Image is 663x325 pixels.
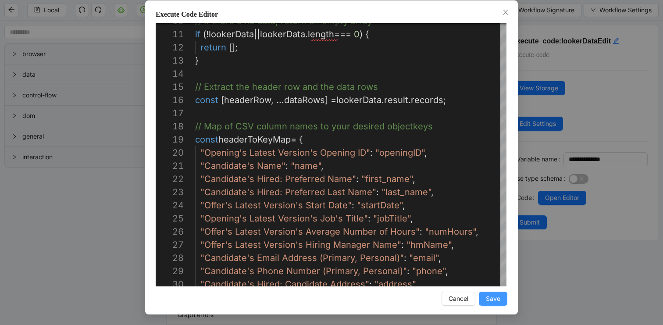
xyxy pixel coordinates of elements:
div: 30 [156,278,184,291]
span: "name" [291,161,321,171]
span: , [415,279,418,289]
span: . [305,29,308,39]
div: 28 [156,251,184,264]
div: 11 [156,28,184,41]
span: // Map of CSV column names to your desired object [195,121,413,132]
span: "Candidate's Hired: Candidate Address" [200,279,369,289]
span: , [431,187,434,197]
span: : [369,279,372,289]
span: ... [276,95,284,105]
span: // Extract the header row and the data rows [195,82,378,92]
span: "numHours" [425,226,476,237]
span: const [195,134,218,145]
span: , [424,147,427,158]
span: result [384,95,408,105]
span: length [308,29,334,39]
span: : [352,200,354,211]
div: 25 [156,212,184,225]
span: dataRows [284,95,325,105]
span: : [368,213,371,224]
span: "Candidate's Email Address (Primary, Personal)" [200,253,404,263]
span: , [410,213,413,224]
button: Cancel [442,292,475,306]
span: { [299,134,303,145]
span: : [404,253,406,263]
span: records [411,95,443,105]
span: . [381,95,384,105]
span: : [356,174,359,184]
div: 19 [156,133,184,146]
span: "Opening's Latest Version's Job's Title" [200,213,368,224]
span: "Candidate's Hired: Preferred Last Name" [200,187,376,197]
span: , [321,161,324,171]
span: (! [203,29,209,39]
span: if [195,29,200,39]
div: 29 [156,264,184,278]
div: 13 [156,54,184,67]
span: [ [221,95,224,105]
span: , [271,95,274,105]
div: 26 [156,225,184,238]
div: 20 [156,146,184,159]
span: ; [443,95,446,105]
div: 23 [156,186,184,199]
span: : [376,187,379,197]
span: lookerData [209,29,254,39]
span: Cancel [449,294,468,304]
span: : [420,226,422,237]
button: Save [479,292,507,306]
div: 14 [156,67,184,80]
span: Save [486,294,500,304]
span: , [451,239,454,250]
span: , [476,226,478,237]
div: 24 [156,199,184,212]
span: lookerData [336,95,381,105]
span: ] [325,95,328,105]
div: 16 [156,93,184,107]
div: 27 [156,238,184,251]
span: = [291,134,296,145]
div: 21 [156,159,184,172]
span: "jobTitle" [373,213,410,224]
div: 15 [156,80,184,93]
span: "Opening's Latest Version's Opening ID" [200,147,370,158]
span: "phone" [412,266,446,276]
span: "Offer's Latest Version's Start Date" [200,200,352,211]
span: return [200,42,226,53]
span: = [331,95,336,105]
span: "last_name" [381,187,431,197]
span: } [195,55,199,66]
div: 18 [156,120,184,133]
span: : [285,161,288,171]
span: , [446,266,448,276]
span: 0 [354,29,360,39]
span: ) [360,29,363,39]
div: Execute Code Editor [156,9,507,20]
span: "Offer's Latest Version's Average Number of Hours" [200,226,420,237]
span: || [254,29,260,39]
span: "Candidate's Phone Number (Primary, Personal)" [200,266,407,276]
span: "openingID" [375,147,424,158]
span: "startDate" [357,200,403,211]
span: : [370,147,373,158]
div: 17 [156,107,184,120]
span: "address" [374,279,415,289]
span: "first_name" [361,174,413,184]
span: []; [229,42,238,53]
span: close [502,9,509,16]
span: lookerData [260,29,305,39]
span: . [408,95,411,105]
span: , [413,174,415,184]
span: , [438,253,441,263]
span: "Offer's Latest Version's Hiring Manager Name" [200,239,401,250]
span: "Candidate's Hired: Preferred Name" [200,174,356,184]
span: : [407,266,410,276]
div: 22 [156,172,184,186]
span: , [403,200,405,211]
span: "Candidate's Name" [200,161,285,171]
span: headerRow [224,95,271,105]
span: "email" [409,253,438,263]
span: "hmName" [406,239,451,250]
span: === [334,29,351,39]
span: headerToKeyMap [218,134,291,145]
